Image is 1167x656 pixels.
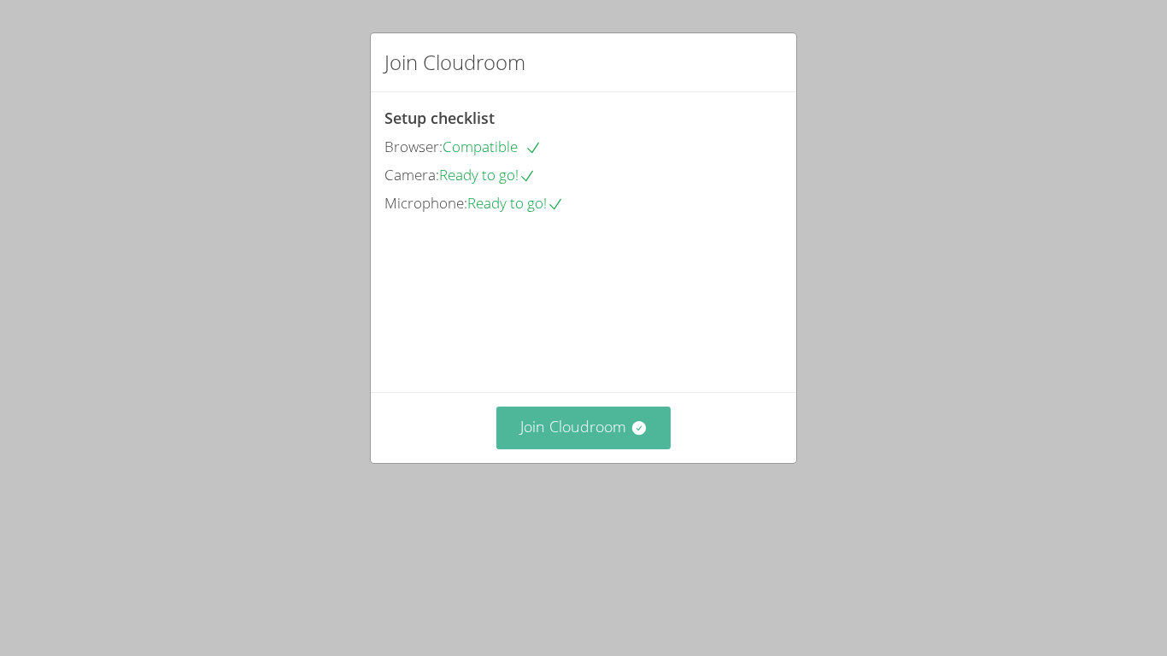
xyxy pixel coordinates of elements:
span: Browser: [384,137,443,156]
span: Microphone: [384,193,467,213]
span: Setup checklist [384,108,495,128]
span: Camera: [384,165,439,184]
span: Ready to go! [467,193,564,213]
span: Compatible [443,137,542,156]
button: Join Cloudroom [496,407,671,448]
span: Ready to go! [439,165,536,184]
h2: Join Cloudroom [384,47,525,78]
